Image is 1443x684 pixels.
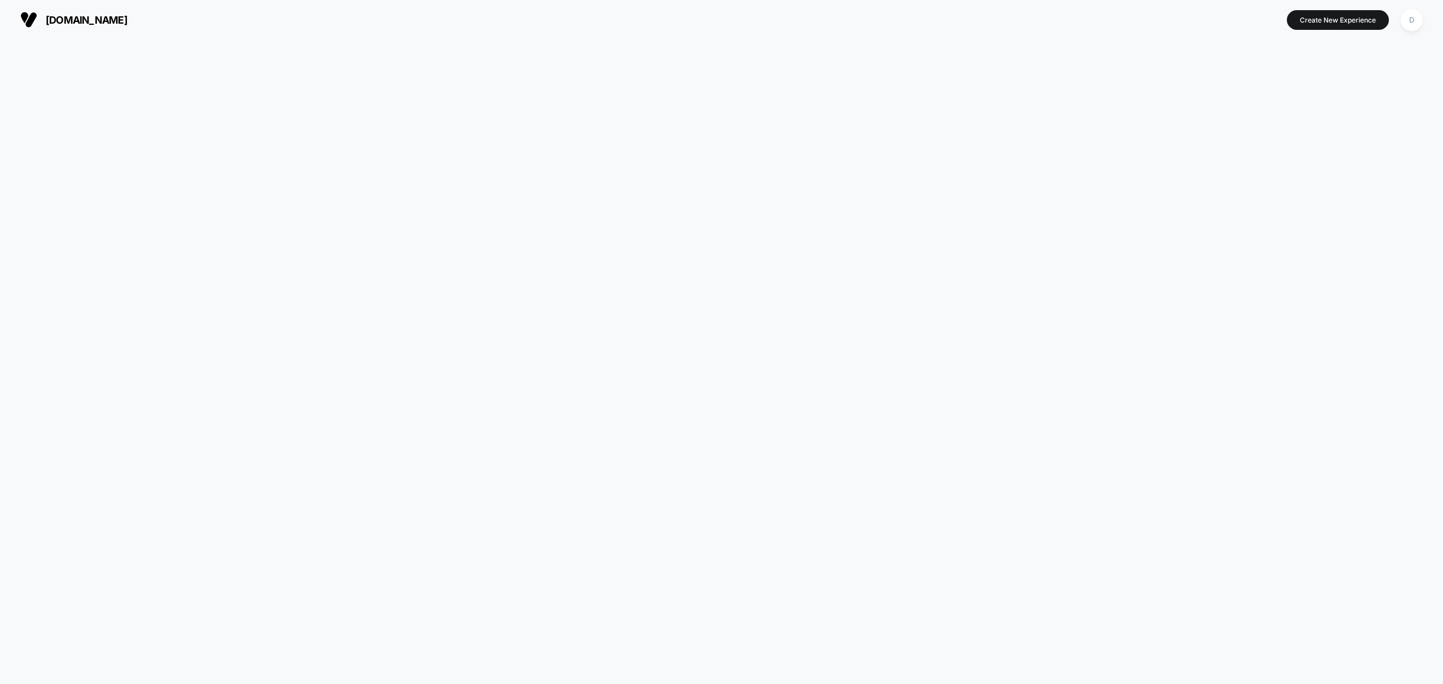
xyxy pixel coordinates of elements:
div: D [1401,9,1423,31]
button: Create New Experience [1287,10,1389,30]
button: [DOMAIN_NAME] [17,11,131,29]
img: Visually logo [20,11,37,28]
span: [DOMAIN_NAME] [46,14,127,26]
button: D [1397,8,1426,32]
